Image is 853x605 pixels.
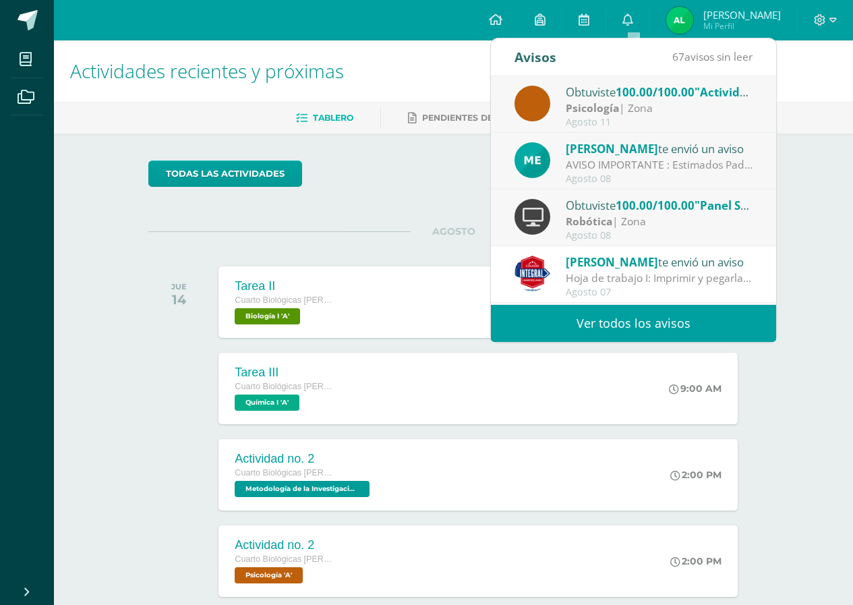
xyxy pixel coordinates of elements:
img: 81e506958e97d40c6edc9abeb087529a.png [666,7,693,34]
a: Pendientes de entrega [408,107,537,129]
img: 21588b49a14a63eb6c43a3d6c8f636e1.png [514,256,550,291]
span: [PERSON_NAME] [566,254,658,270]
a: Ver todos los avisos [491,305,776,342]
span: Psicología 'A' [235,567,303,583]
div: Agosto 08 [566,230,753,241]
strong: Robótica [566,214,612,229]
span: Química I 'A' [235,395,299,411]
div: Agosto 08 [566,173,753,185]
div: Obtuviste en [566,83,753,100]
span: "Panel Solar LEGO." [695,198,803,213]
strong: Psicología [566,100,619,115]
div: 2:00 PM [670,469,722,481]
span: Tablero [313,113,353,123]
span: 100.00/100.00 [616,198,695,213]
div: Tarea III [235,366,336,380]
span: avisos sin leer [672,49,753,64]
span: Actividades recientes y próximas [70,58,344,84]
span: Mi Perfil [703,20,781,32]
img: c105304d023d839b59a15d0bf032229d.png [514,142,550,178]
div: 9:00 AM [669,382,722,395]
div: Actividad no. 2 [235,538,336,552]
span: [PERSON_NAME] [566,141,658,156]
span: 67 [672,49,684,64]
div: Actividad no. 2 [235,452,373,466]
div: Tarea II [235,279,336,293]
div: Agosto 11 [566,117,753,128]
span: "Actividad no. 1" [695,84,789,100]
span: Cuarto Biológicas [PERSON_NAME]. C.C.L.L. en Ciencias Biológicas [235,554,336,564]
span: AGOSTO [411,225,497,237]
div: 14 [171,291,187,308]
div: JUE [171,282,187,291]
a: todas las Actividades [148,161,302,187]
span: Biología I 'A' [235,308,300,324]
div: 2:00 PM [670,555,722,567]
div: Hoja de trabajo I: Imprimir y pegarla en el cuaderno. TAREA DE CRONOGRAMA. [566,270,753,286]
span: Metodología de la Investigación 'A' [235,481,370,497]
span: Cuarto Biológicas [PERSON_NAME]. C.C.L.L. en Ciencias Biológicas [235,295,336,305]
div: te envió un aviso [566,140,753,157]
a: Tablero [296,107,353,129]
div: Avisos [514,38,556,76]
div: te envió un aviso [566,253,753,270]
span: [PERSON_NAME] [703,8,781,22]
span: 100.00/100.00 [616,84,695,100]
div: Agosto 07 [566,287,753,298]
div: AVISO IMPORTANTE : Estimados Padres de Familia, es un gusto saludarles. El motivo de la presente ... [566,157,753,173]
span: Cuarto Biológicas [PERSON_NAME]. C.C.L.L. en Ciencias Biológicas [235,468,336,478]
div: | Zona [566,100,753,116]
span: Cuarto Biológicas [PERSON_NAME]. C.C.L.L. en Ciencias Biológicas [235,382,336,391]
div: Obtuviste en [566,196,753,214]
div: | Zona [566,214,753,229]
span: Pendientes de entrega [422,113,537,123]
